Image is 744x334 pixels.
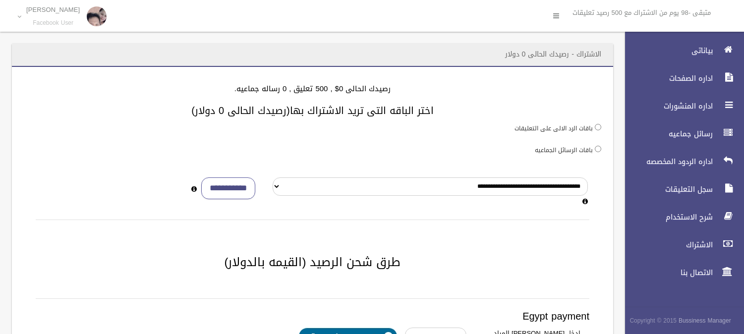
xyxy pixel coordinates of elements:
[617,157,716,167] span: اداره الردود المخصصه
[515,123,593,134] label: باقات الرد الالى على التعليقات
[617,206,744,228] a: شرح الاستخدام
[26,6,80,13] p: [PERSON_NAME]
[617,234,744,256] a: الاشتراك
[679,315,731,326] strong: Bussiness Manager
[617,101,716,111] span: اداره المنشورات
[617,184,716,194] span: سجل التعليقات
[26,19,80,27] small: Facebook User
[617,73,716,83] span: اداره الصفحات
[617,178,744,200] a: سجل التعليقات
[617,46,716,56] span: بياناتى
[617,268,716,278] span: الاتصال بنا
[617,67,744,89] a: اداره الصفحات
[617,262,744,283] a: الاتصال بنا
[617,40,744,61] a: بياناتى
[36,311,589,322] h3: Egypt payment
[535,145,593,156] label: باقات الرسائل الجماعيه
[617,151,744,172] a: اداره الردود المخصصه
[617,129,716,139] span: رسائل جماعيه
[493,45,613,64] header: الاشتراك - رصيدك الحالى 0 دولار
[24,256,601,269] h2: طرق شحن الرصيد (القيمه بالدولار)
[630,315,677,326] span: Copyright © 2015
[24,105,601,116] h3: اختر الباقه التى تريد الاشتراك بها(رصيدك الحالى 0 دولار)
[617,123,744,145] a: رسائل جماعيه
[24,85,601,93] h4: رصيدك الحالى 0$ , 500 تعليق , 0 رساله جماعيه.
[617,212,716,222] span: شرح الاستخدام
[617,95,744,117] a: اداره المنشورات
[617,240,716,250] span: الاشتراك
